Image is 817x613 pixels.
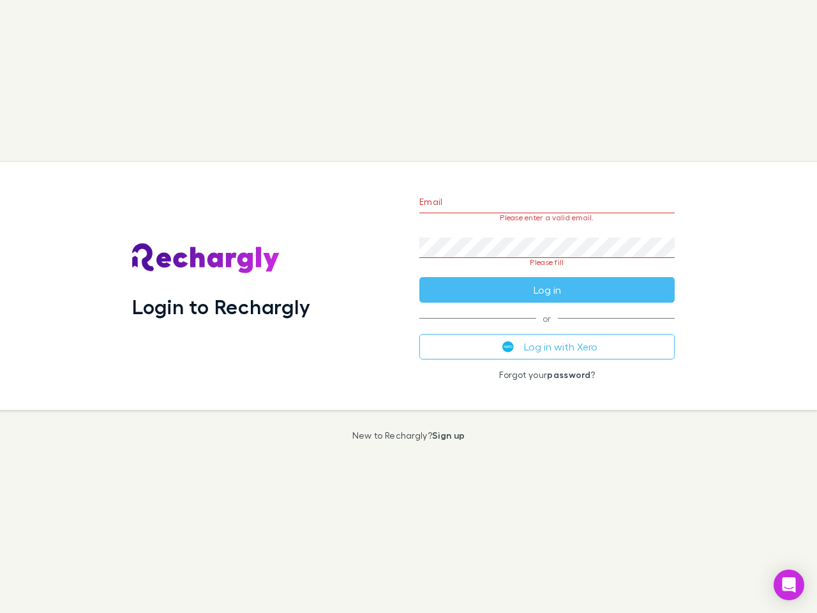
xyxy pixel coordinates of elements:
button: Log in with Xero [419,334,675,359]
img: Xero's logo [502,341,514,352]
a: Sign up [432,430,465,441]
div: Open Intercom Messenger [774,570,804,600]
p: New to Rechargly? [352,430,465,441]
h1: Login to Rechargly [132,294,310,319]
p: Please enter a valid email. [419,213,675,222]
p: Please fill [419,258,675,267]
p: Forgot your ? [419,370,675,380]
a: password [547,369,590,380]
button: Log in [419,277,675,303]
img: Rechargly's Logo [132,243,280,274]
